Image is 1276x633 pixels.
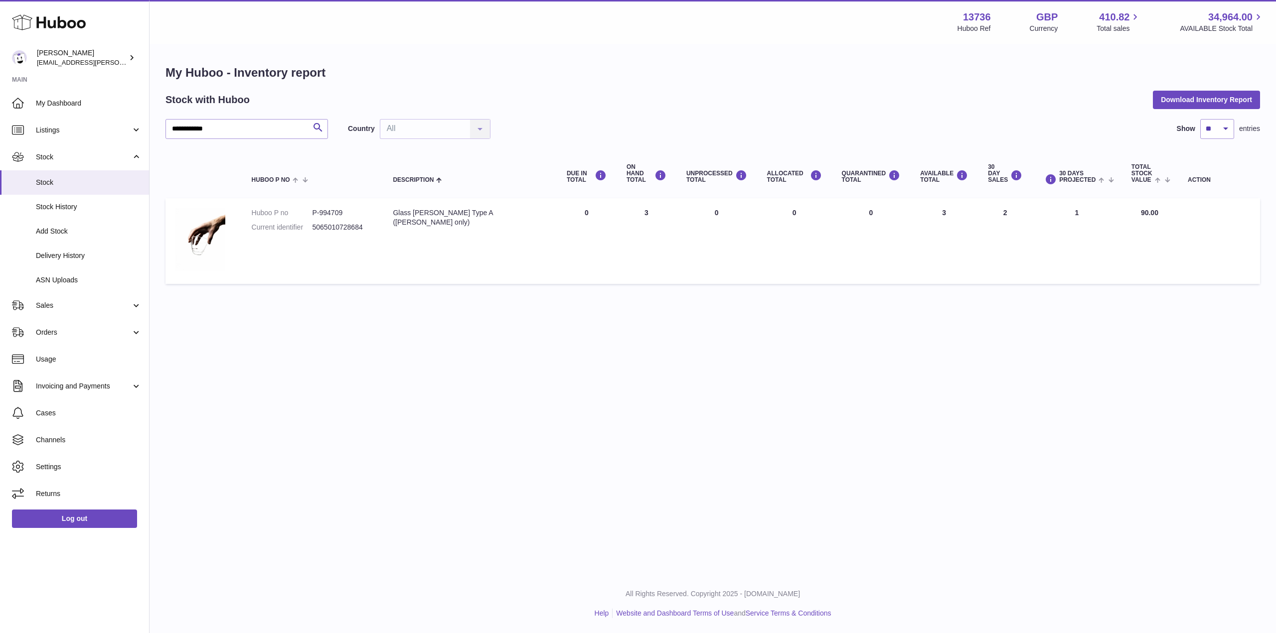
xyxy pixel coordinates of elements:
[36,126,131,135] span: Listings
[1030,24,1058,33] div: Currency
[686,170,747,183] div: UNPROCESSED Total
[957,24,991,33] div: Huboo Ref
[36,99,142,108] span: My Dashboard
[36,202,142,212] span: Stock History
[36,489,142,499] span: Returns
[312,223,373,232] dd: 5065010728684
[1097,24,1141,33] span: Total sales
[165,65,1260,81] h1: My Huboo - Inventory report
[36,408,142,418] span: Cases
[617,198,676,284] td: 3
[1141,209,1158,217] span: 90.00
[252,208,313,218] dt: Huboo P no
[36,381,131,391] span: Invoicing and Payments
[393,208,546,227] div: Glass [PERSON_NAME] Type A ([PERSON_NAME] only)
[1188,177,1250,183] div: Action
[616,609,734,617] a: Website and Dashboard Terms of Use
[767,170,822,183] div: ALLOCATED Total
[1131,164,1152,184] span: Total stock value
[36,355,142,364] span: Usage
[1239,124,1260,133] span: entries
[36,251,142,260] span: Delivery History
[757,198,832,284] td: 0
[252,223,313,232] dt: Current identifier
[869,209,873,217] span: 0
[158,589,1268,599] p: All Rights Reserved. Copyright 2025 - [DOMAIN_NAME]
[1180,10,1264,33] a: 34,964.00 AVAILABLE Stock Total
[627,164,666,184] div: ON HAND Total
[567,170,607,183] div: DUE IN TOTAL
[36,435,142,445] span: Channels
[252,177,290,183] span: Huboo P no
[963,10,991,24] strong: 13736
[746,609,831,617] a: Service Terms & Conditions
[175,208,225,271] img: product image
[348,124,375,133] label: Country
[312,208,373,218] dd: P-994709
[595,609,609,617] a: Help
[920,170,968,183] div: AVAILABLE Total
[37,48,127,67] div: [PERSON_NAME]
[1059,170,1096,183] span: 30 DAYS PROJECTED
[37,58,200,66] span: [EMAIL_ADDRESS][PERSON_NAME][DOMAIN_NAME]
[1153,91,1260,109] button: Download Inventory Report
[910,198,978,284] td: 3
[1099,10,1129,24] span: 410.82
[36,275,142,285] span: ASN Uploads
[36,301,131,310] span: Sales
[36,462,142,472] span: Settings
[1097,10,1141,33] a: 410.82 Total sales
[842,170,901,183] div: QUARANTINED Total
[1208,10,1253,24] span: 34,964.00
[165,93,250,107] h2: Stock with Huboo
[36,178,142,187] span: Stock
[1032,198,1121,284] td: 1
[1180,24,1264,33] span: AVAILABLE Stock Total
[36,227,142,236] span: Add Stock
[36,152,131,162] span: Stock
[978,198,1032,284] td: 2
[12,509,137,527] a: Log out
[1177,124,1195,133] label: Show
[613,609,831,618] li: and
[557,198,617,284] td: 0
[676,198,757,284] td: 0
[1036,10,1058,24] strong: GBP
[393,177,434,183] span: Description
[36,328,131,337] span: Orders
[12,50,27,65] img: horia@orea.uk
[988,164,1022,184] div: 30 DAY SALES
